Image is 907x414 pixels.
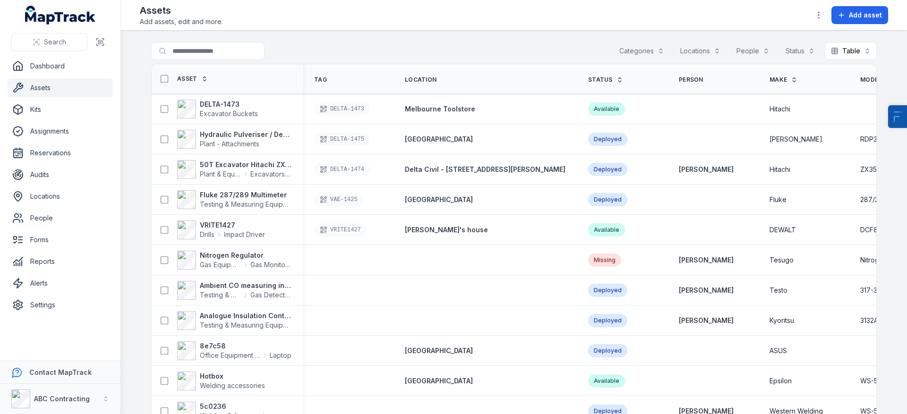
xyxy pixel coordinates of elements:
[779,42,821,60] button: Status
[588,284,627,297] div: Deployed
[200,190,291,200] strong: Fluke 287/289 Multimeter
[8,122,113,141] a: Assignments
[679,76,703,84] span: Person
[770,165,790,174] span: Hitachi
[177,75,208,83] a: Asset
[860,165,881,174] span: ZX350
[200,200,298,208] span: Testing & Measuring Equipment
[8,144,113,162] a: Reservations
[200,110,258,118] span: Excavator Buckets
[588,76,613,84] span: Status
[177,75,197,83] span: Asset
[588,163,627,176] div: Deployed
[177,190,291,209] a: Fluke 287/289 MultimeterTesting & Measuring Equipment
[314,76,327,84] span: Tag
[679,286,734,295] a: [PERSON_NAME]
[200,130,291,139] strong: Hydraulic Pulveriser / Demolition Shear
[588,253,621,267] div: Missing
[679,165,734,174] a: [PERSON_NAME]
[314,223,367,237] div: VRITE1427
[140,4,223,17] h2: Assets
[200,321,298,329] span: Testing & Measuring Equipment
[8,230,113,249] a: Forms
[200,341,291,351] strong: 8e7c58
[588,374,625,388] div: Available
[29,368,92,376] strong: Contact MapTrack
[860,225,886,235] span: DCF899
[200,251,291,260] strong: Nitrogen Regulator
[314,163,370,176] div: DELTA-1474
[405,195,473,203] span: [GEOGRAPHIC_DATA]
[200,311,291,321] strong: Analogue Insulation Continuity Tester
[770,135,822,144] span: [PERSON_NAME]
[860,316,878,325] span: 3132A
[405,346,473,355] a: [GEOGRAPHIC_DATA]
[405,376,473,386] a: [GEOGRAPHIC_DATA]
[405,135,473,143] span: [GEOGRAPHIC_DATA]
[405,225,488,235] a: [PERSON_NAME]'s house
[11,33,87,51] button: Search
[200,220,265,230] strong: VRITE1427
[8,209,113,228] a: People
[250,260,291,270] span: Gas Monitors - Methane
[405,195,473,204] a: [GEOGRAPHIC_DATA]
[8,296,113,314] a: Settings
[177,100,258,118] a: DELTA-1473Excavator Buckets
[405,165,565,174] a: Delta Civil - [STREET_ADDRESS][PERSON_NAME]
[613,42,670,60] button: Categories
[860,135,881,144] span: RDP32
[588,76,623,84] a: Status
[8,187,113,206] a: Locations
[200,351,260,360] span: Office Equipment & IT
[8,57,113,76] a: Dashboard
[314,193,363,206] div: VAE-1425
[270,351,291,360] span: Laptop
[177,160,291,179] a: 50T Excavator Hitachi ZX350Plant & EquipmentExcavators & Plant
[200,290,241,300] span: Testing & Measuring Equipment
[588,193,627,206] div: Deployed
[200,160,291,169] strong: 50T Excavator Hitachi ZX350
[405,165,565,173] span: Delta Civil - [STREET_ADDRESS][PERSON_NAME]
[177,220,265,239] a: VRITE1427DrillsImpact Driver
[860,376,882,386] span: WS-5R
[405,105,475,113] span: Melbourne Toolstore
[588,314,627,327] div: Deployed
[770,76,797,84] a: Make
[674,42,727,60] button: Locations
[177,341,291,360] a: 8e7c58Office Equipment & ITLaptop
[200,140,259,148] span: Plant - Attachments
[730,42,776,60] button: People
[34,395,90,403] strong: ABC Contracting
[770,225,796,235] span: DEWALT
[770,316,794,325] span: Kyoritsu
[200,169,241,179] span: Plant & Equipment
[200,402,272,411] strong: 5c0236
[770,76,787,84] span: Make
[177,251,291,270] a: Nitrogen RegulatorGas EquipmentGas Monitors - Methane
[140,17,223,26] span: Add assets, edit and more.
[770,195,787,204] span: Fluke
[200,372,265,381] strong: Hotbox
[588,344,627,357] div: Deployed
[405,135,473,144] a: [GEOGRAPHIC_DATA]
[200,230,214,239] span: Drills
[679,255,734,265] a: [PERSON_NAME]
[177,281,291,300] a: Ambient CO measuring instrumentTesting & Measuring EquipmentGas Detectors
[224,230,265,239] span: Impact Driver
[770,346,787,355] span: ASUS
[314,102,370,116] div: DELTA-1473
[25,6,96,25] a: MapTrack
[200,100,258,109] strong: DELTA-1473
[679,316,734,325] a: [PERSON_NAME]
[405,226,488,234] span: [PERSON_NAME]'s house
[177,130,291,149] a: Hydraulic Pulveriser / Demolition ShearPlant - Attachments
[200,281,291,290] strong: Ambient CO measuring instrument
[177,372,265,390] a: HotboxWelding accessories
[405,377,473,385] span: [GEOGRAPHIC_DATA]
[588,133,627,146] div: Deployed
[405,76,436,84] span: Location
